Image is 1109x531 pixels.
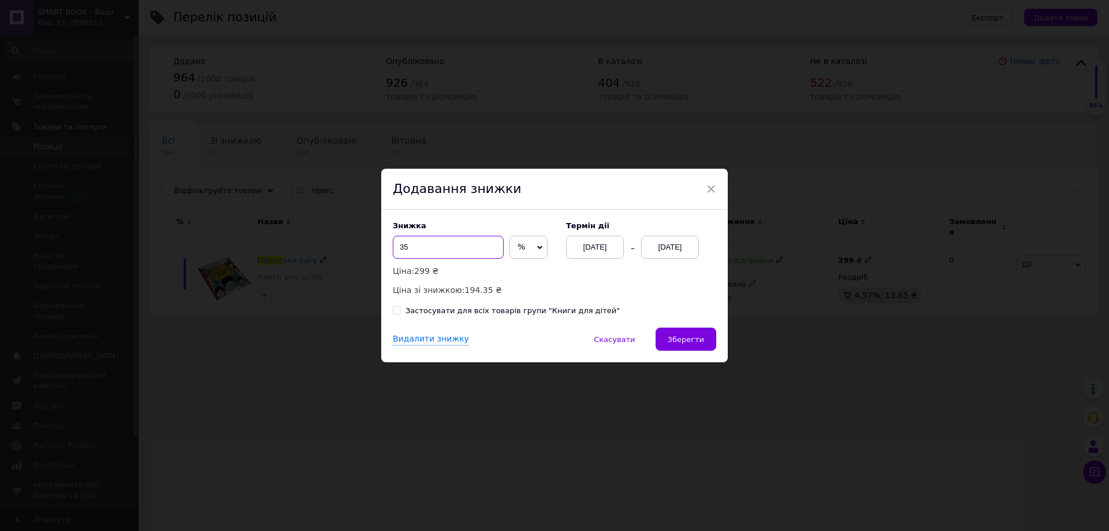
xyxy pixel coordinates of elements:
[706,179,716,199] span: ×
[465,285,502,295] span: 194.35 ₴
[656,328,716,351] button: Зберегти
[393,284,554,296] p: Ціна зі знижкою:
[405,306,620,316] div: Застосувати для всіх товарів групи "Книги для дітей"
[641,236,699,259] div: [DATE]
[393,181,522,196] span: Додавання знижки
[518,242,525,251] span: %
[393,333,469,346] div: Видалити знижку
[393,236,504,259] input: 0
[414,266,438,276] span: 299 ₴
[566,236,624,259] div: [DATE]
[393,265,554,277] p: Ціна:
[594,335,635,344] span: Скасувати
[566,221,716,230] label: Термін дії
[668,335,704,344] span: Зберегти
[393,221,426,230] span: Знижка
[582,328,647,351] button: Скасувати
